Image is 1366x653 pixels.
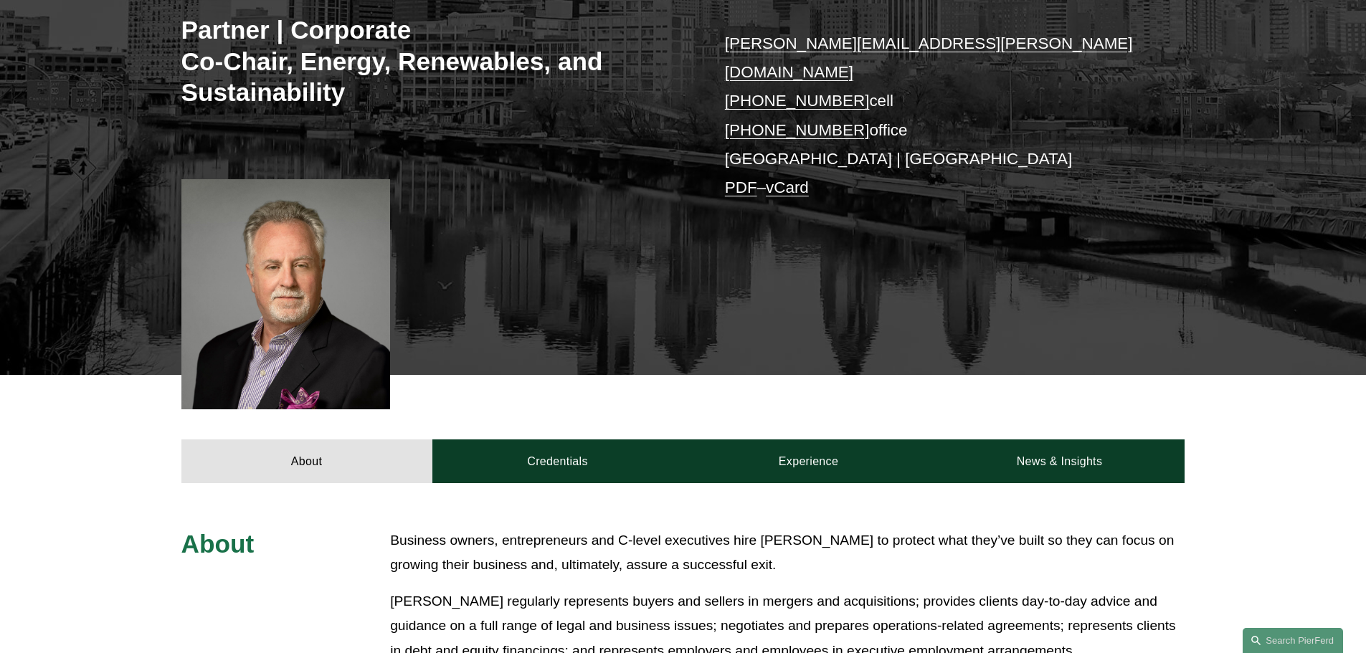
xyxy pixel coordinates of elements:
[1243,628,1343,653] a: Search this site
[181,439,432,482] a: About
[725,178,757,196] a: PDF
[432,439,683,482] a: Credentials
[390,528,1185,578] p: Business owners, entrepreneurs and C-level executives hire [PERSON_NAME] to protect what they’ve ...
[181,14,683,108] h3: Partner | Corporate Co-Chair, Energy, Renewables, and Sustainability
[766,178,809,196] a: vCard
[181,530,255,558] span: About
[725,29,1143,203] p: cell office [GEOGRAPHIC_DATA] | [GEOGRAPHIC_DATA] –
[725,34,1133,81] a: [PERSON_NAME][EMAIL_ADDRESS][PERSON_NAME][DOMAIN_NAME]
[725,121,870,139] a: [PHONE_NUMBER]
[934,439,1185,482] a: News & Insights
[683,439,934,482] a: Experience
[725,92,870,110] a: [PHONE_NUMBER]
